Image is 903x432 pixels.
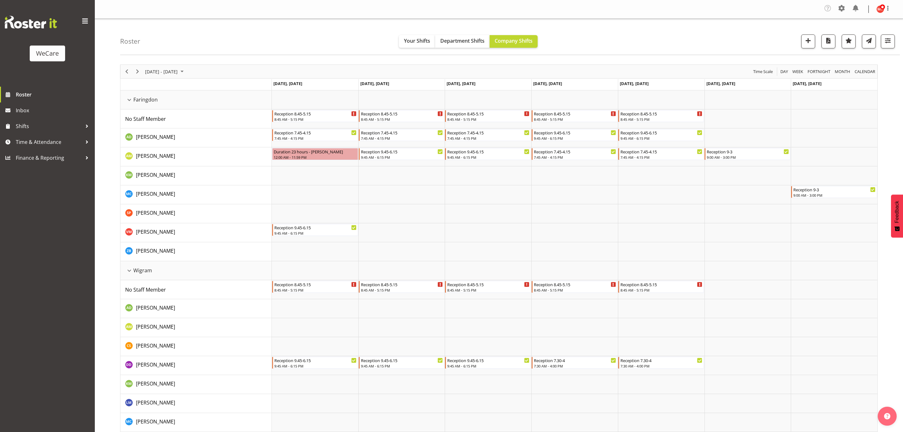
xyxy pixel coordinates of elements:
[534,363,616,368] div: 7:30 AM - 4:00 PM
[707,148,789,155] div: Reception 9-3
[534,110,616,117] div: Reception 8.45-5.15
[620,110,703,117] div: Reception 8.45-5.15
[359,281,445,293] div: No Staff Member"s event - Reception 8.45-5.15 Begin From Tuesday, September 9, 2025 at 8:45:00 AM...
[359,148,445,160] div: Antonia Mao"s event - Reception 9.45-6.15 Begin From Tuesday, September 9, 2025 at 9:45:00 AM GMT...
[447,357,529,363] div: Reception 9.45-6.15
[136,323,175,330] a: [PERSON_NAME]
[793,186,876,193] div: Reception 9-3
[136,190,175,198] a: [PERSON_NAME]
[534,281,616,287] div: Reception 8.45-5.15
[532,148,618,160] div: Antonia Mao"s event - Reception 7.45-4.15 Begin From Thursday, September 11, 2025 at 7:45:00 AM G...
[620,357,703,363] div: Reception 7.30-4
[447,110,529,117] div: Reception 8.45-5.15
[618,148,704,160] div: Antonia Mao"s event - Reception 7.45-4.15 Begin From Friday, September 12, 2025 at 7:45:00 AM GMT...
[16,153,82,163] span: Finance & Reporting
[272,224,358,236] div: Viktoriia Molchanova"s event - Reception 9.45-6.15 Begin From Monday, September 8, 2025 at 9:45:0...
[272,110,358,122] div: No Staff Member"s event - Reception 8.45-5.15 Begin From Monday, September 8, 2025 at 8:45:00 AM ...
[705,148,790,160] div: Antonia Mao"s event - Reception 9-3 Begin From Saturday, September 13, 2025 at 9:00:00 AM GMT+12:...
[274,110,357,117] div: Reception 8.45-5.15
[360,81,389,86] span: [DATE], [DATE]
[620,281,703,287] div: Reception 8.45-5.15
[120,166,272,185] td: Kishendri Moodley resource
[136,152,175,160] a: [PERSON_NAME]
[120,318,272,337] td: Antonia Mao resource
[274,287,357,293] div: 8:45 AM - 5:15 PM
[821,34,835,48] button: Download a PDF of the roster according to the set date range.
[136,228,175,236] a: [PERSON_NAME]
[435,35,490,48] button: Department Shifts
[618,110,704,122] div: No Staff Member"s event - Reception 8.45-5.15 Begin From Friday, September 12, 2025 at 8:45:00 AM...
[618,129,704,141] div: Aleea Devenport"s event - Reception 9.45-6.15 Begin From Friday, September 12, 2025 at 9:45:00 AM...
[120,109,272,128] td: No Staff Member resource
[16,121,82,131] span: Shifts
[842,34,856,48] button: Highlight an important date within the roster.
[274,281,357,287] div: Reception 8.45-5.15
[807,68,832,76] button: Fortnight
[136,342,175,349] a: [PERSON_NAME]
[120,261,272,280] td: Wigram resource
[445,281,531,293] div: No Staff Member"s event - Reception 8.45-5.15 Begin From Wednesday, September 10, 2025 at 8:45:00...
[445,148,531,160] div: Antonia Mao"s event - Reception 9.45-6.15 Begin From Wednesday, September 10, 2025 at 9:45:00 AM ...
[136,399,175,406] a: [PERSON_NAME]
[534,136,616,141] div: 9:45 AM - 6:15 PM
[359,129,445,141] div: Aleea Devenport"s event - Reception 7.45-4.15 Begin From Tuesday, September 9, 2025 at 7:45:00 AM...
[792,68,804,76] span: Week
[272,148,358,160] div: Antonia Mao"s event - Duration 23 hours - Antonia Mao Begin From Monday, September 8, 2025 at 12:...
[16,106,92,115] span: Inbox
[361,281,443,287] div: Reception 8.45-5.15
[274,148,357,155] div: Duration 23 hours - [PERSON_NAME]
[136,171,175,178] span: [PERSON_NAME]
[120,185,272,204] td: Mary Childs resource
[361,287,443,293] div: 8:45 AM - 5:15 PM
[361,363,443,368] div: 9:45 AM - 6:15 PM
[445,129,531,141] div: Aleea Devenport"s event - Reception 7.45-4.15 Begin From Wednesday, September 10, 2025 at 7:45:00...
[854,68,876,76] button: Month
[447,136,529,141] div: 7:45 AM - 4:15 PM
[272,281,358,293] div: No Staff Member"s event - Reception 8.45-5.15 Begin From Monday, September 8, 2025 at 8:45:00 AM ...
[618,281,704,293] div: No Staff Member"s event - Reception 8.45-5.15 Begin From Friday, September 12, 2025 at 8:45:00 AM...
[490,35,538,48] button: Company Shifts
[447,155,529,160] div: 9:45 AM - 6:15 PM
[132,65,143,78] div: Next
[136,171,175,179] a: [PERSON_NAME]
[144,68,186,76] button: September 08 - 14, 2025
[120,375,272,394] td: Kishendri Moodley resource
[361,357,443,363] div: Reception 9.45-6.15
[136,133,175,141] a: [PERSON_NAME]
[876,5,884,13] img: michelle-thomas11470.jpg
[620,117,703,122] div: 8:45 AM - 5:15 PM
[618,357,704,369] div: Demi Dumitrean"s event - Reception 7.30-4 Begin From Friday, September 12, 2025 at 7:30:00 AM GMT...
[884,413,890,419] img: help-xxl-2.png
[36,49,59,58] div: WeCare
[534,287,616,293] div: 8:45 AM - 5:15 PM
[779,68,789,76] button: Timeline Day
[862,34,876,48] button: Send a list of all shifts for the selected filtered period to all rostered employees.
[359,357,445,369] div: Demi Dumitrean"s event - Reception 9.45-6.15 Begin From Tuesday, September 9, 2025 at 9:45:00 AM ...
[753,68,773,76] span: Time Scale
[133,267,152,274] span: Wigram
[620,81,649,86] span: [DATE], [DATE]
[532,129,618,141] div: Aleea Devenport"s event - Reception 9.45-6.15 Begin From Thursday, September 11, 2025 at 9:45:00 ...
[533,81,562,86] span: [DATE], [DATE]
[780,68,789,76] span: Day
[534,148,616,155] div: Reception 7.45-4.15
[136,247,175,255] a: [PERSON_NAME]
[136,418,175,425] a: [PERSON_NAME]
[447,117,529,122] div: 8:45 AM - 5:15 PM
[534,357,616,363] div: Reception 7.30-4
[136,190,175,197] span: [PERSON_NAME]
[274,357,357,363] div: Reception 9.45-6.15
[620,136,703,141] div: 9:45 AM - 6:15 PM
[891,194,903,238] button: Feedback - Show survey
[120,204,272,223] td: Samantha Poultney resource
[136,304,175,311] span: [PERSON_NAME]
[534,155,616,160] div: 7:45 AM - 4:15 PM
[136,361,175,368] a: [PERSON_NAME]
[120,128,272,147] td: Aleea Devenport resource
[445,357,531,369] div: Demi Dumitrean"s event - Reception 9.45-6.15 Begin From Wednesday, September 10, 2025 at 9:45:00 ...
[399,35,435,48] button: Your Shifts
